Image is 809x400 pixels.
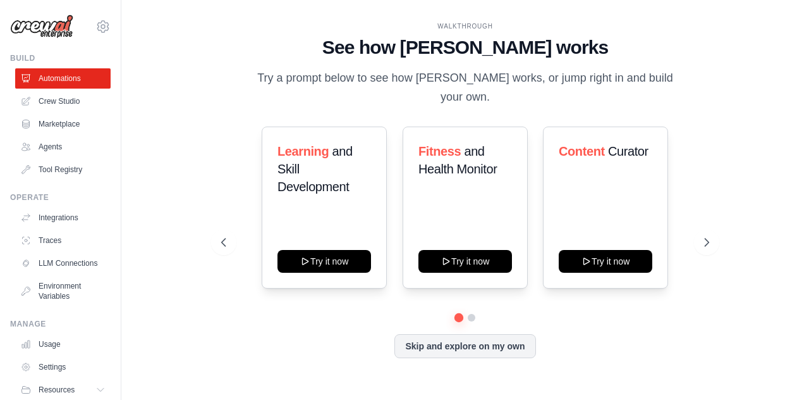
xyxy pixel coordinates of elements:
button: Try it now [418,250,512,273]
span: Resources [39,385,75,395]
button: Resources [15,380,111,400]
a: Traces [15,230,111,251]
span: and Skill Development [277,144,353,194]
a: Usage [15,334,111,354]
button: Try it now [559,250,652,273]
span: and Health Monitor [418,144,497,176]
span: Fitness [418,144,461,158]
img: Logo [10,15,73,39]
span: Content [559,144,605,158]
a: Tool Registry [15,159,111,180]
div: Build [10,53,111,63]
a: Environment Variables [15,276,111,306]
a: Automations [15,68,111,89]
a: Agents [15,137,111,157]
p: Try a prompt below to see how [PERSON_NAME] works, or jump right in and build your own. [253,69,678,106]
a: Settings [15,357,111,377]
a: Integrations [15,208,111,228]
a: LLM Connections [15,253,111,273]
button: Skip and explore on my own [394,334,535,358]
div: WALKTHROUGH [221,22,709,31]
div: Manage [10,319,111,329]
a: Marketplace [15,114,111,134]
button: Try it now [277,250,371,273]
div: Operate [10,192,111,203]
a: Crew Studio [15,91,111,111]
span: Learning [277,144,329,158]
h1: See how [PERSON_NAME] works [221,36,709,59]
span: Curator [608,144,648,158]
